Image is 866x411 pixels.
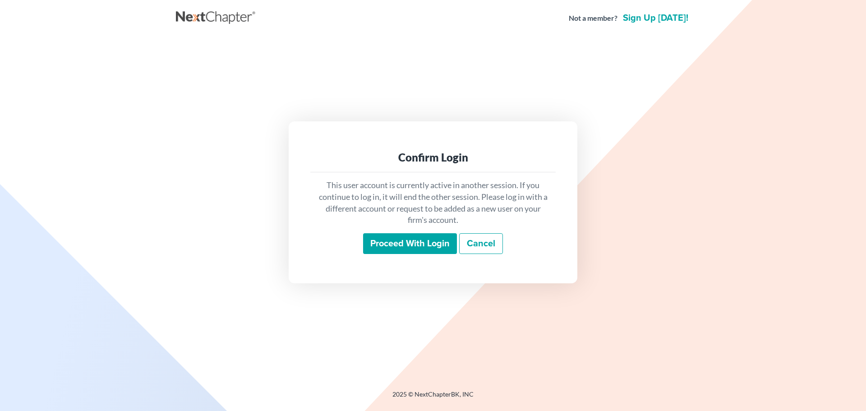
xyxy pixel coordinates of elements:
[176,390,690,406] div: 2025 © NextChapterBK, INC
[459,233,503,254] a: Cancel
[569,13,617,23] strong: Not a member?
[363,233,457,254] input: Proceed with login
[621,14,690,23] a: Sign up [DATE]!
[318,180,548,226] p: This user account is currently active in another session. If you continue to log in, it will end ...
[318,150,548,165] div: Confirm Login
